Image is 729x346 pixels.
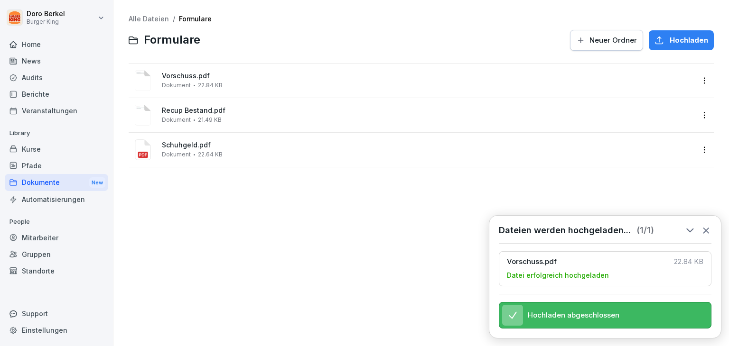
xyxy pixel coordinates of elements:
a: Mitarbeiter [5,229,108,246]
span: Recup Bestand.pdf [162,107,694,115]
div: New [89,177,105,188]
a: Veranstaltungen [5,102,108,119]
span: Hochladen abgeschlossen [528,311,619,319]
a: Gruppen [5,246,108,263]
span: Dokument [162,117,191,123]
span: 22.84 KB [198,82,223,89]
span: Dateien werden hochgeladen... [499,225,631,236]
span: Datei erfolgreich hochgeladen [507,271,609,280]
span: Neuer Ordner [589,35,637,46]
span: Dokument [162,82,191,89]
span: Vorschuss.pdf [507,257,668,266]
span: ( 1 / 1 ) [636,225,654,236]
span: Dokument [162,151,191,158]
a: Pfade [5,157,108,174]
a: Audits [5,69,108,86]
span: 22.64 KB [198,151,223,158]
a: Automatisierungen [5,191,108,208]
span: Formulare [144,33,200,47]
p: Burger King [27,18,65,25]
span: 22.84 KB [674,257,703,266]
a: Home [5,36,108,53]
a: Kurse [5,141,108,157]
span: Hochladen [670,35,708,46]
a: Berichte [5,86,108,102]
button: Hochladen [649,30,714,50]
button: Neuer Ordner [570,30,643,51]
p: Doro Berkel [27,10,65,18]
div: Dokumente [5,174,108,191]
p: People [5,214,108,229]
span: / [173,15,175,23]
a: News [5,53,108,69]
span: Schuhgeld.pdf [162,141,694,149]
a: DokumenteNew [5,174,108,191]
span: Vorschuss.pdf [162,72,694,80]
p: Library [5,126,108,141]
div: Support [5,305,108,322]
a: Einstellungen [5,322,108,338]
a: Standorte [5,263,108,279]
span: 21.49 KB [198,117,222,123]
a: Alle Dateien [129,15,169,23]
a: Formulare [179,15,212,23]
